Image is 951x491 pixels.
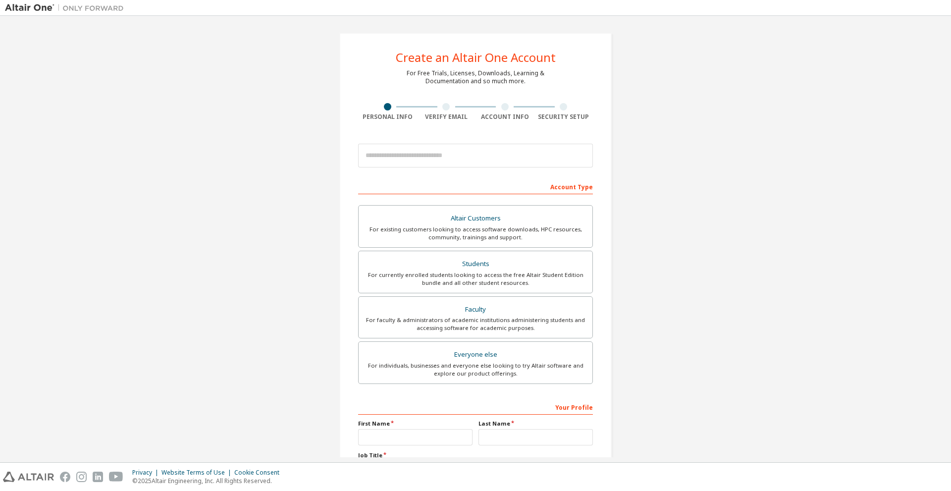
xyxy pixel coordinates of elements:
div: Cookie Consent [234,469,285,477]
div: Your Profile [358,399,593,415]
div: Account Type [358,178,593,194]
div: For existing customers looking to access software downloads, HPC resources, community, trainings ... [365,225,586,241]
div: Faculty [365,303,586,317]
div: For individuals, businesses and everyone else looking to try Altair software and explore our prod... [365,362,586,378]
div: Altair Customers [365,212,586,225]
div: Verify Email [417,113,476,121]
div: For currently enrolled students looking to access the free Altair Student Edition bundle and all ... [365,271,586,287]
div: Security Setup [534,113,593,121]
img: youtube.svg [109,472,123,482]
div: Students [365,257,586,271]
img: instagram.svg [76,472,87,482]
div: Privacy [132,469,161,477]
div: Everyone else [365,348,586,362]
label: Job Title [358,451,593,459]
div: Create an Altair One Account [396,52,556,63]
p: © 2025 Altair Engineering, Inc. All Rights Reserved. [132,477,285,485]
img: altair_logo.svg [3,472,54,482]
img: facebook.svg [60,472,70,482]
label: Last Name [478,420,593,428]
div: Account Info [475,113,534,121]
img: Altair One [5,3,129,13]
div: Website Terms of Use [161,469,234,477]
div: For Free Trials, Licenses, Downloads, Learning & Documentation and so much more. [407,69,544,85]
label: First Name [358,420,473,428]
div: For faculty & administrators of academic institutions administering students and accessing softwa... [365,316,586,332]
img: linkedin.svg [93,472,103,482]
div: Personal Info [358,113,417,121]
